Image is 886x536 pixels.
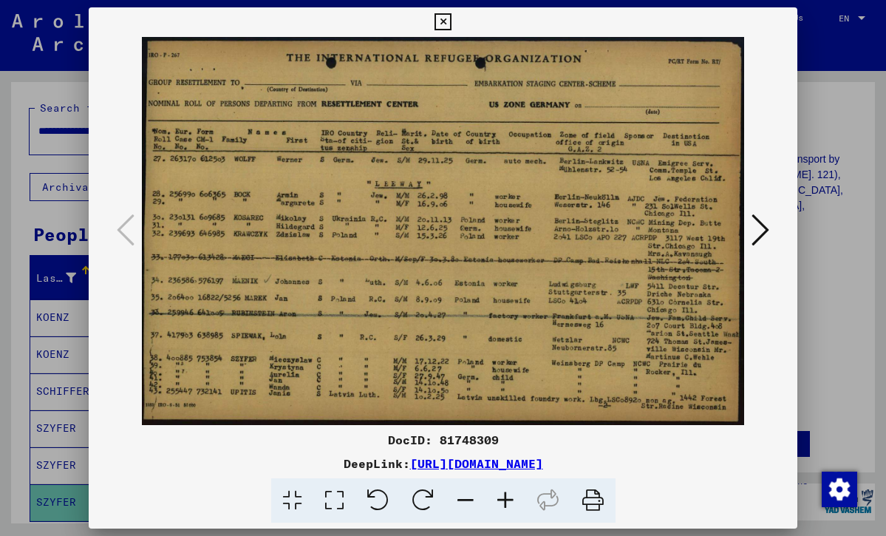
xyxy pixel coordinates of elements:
[410,456,543,471] a: [URL][DOMAIN_NAME]
[822,472,857,507] img: Zustimmung ändern
[89,455,797,472] div: DeepLink:
[89,431,797,449] div: DocID: 81748309
[821,471,856,506] div: Zustimmung ändern
[139,37,747,425] img: 001.jpg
